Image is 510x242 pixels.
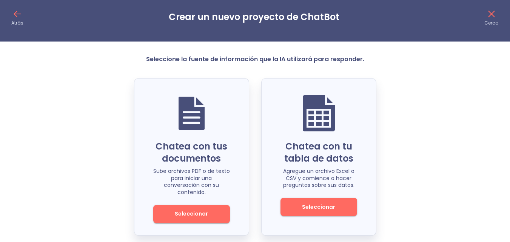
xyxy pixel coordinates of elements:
button: Seleccionar [280,198,357,216]
font: Agregue un archivo Excel o CSV y comience a hacer preguntas sobre sus datos. [283,167,354,189]
font: Seleccionar [175,210,208,217]
font: Seleccionar [302,203,335,211]
font: Seleccione la fuente de información que la IA utilizará para responder. [146,55,364,63]
button: Seleccionar [153,205,230,223]
font: Cerca [484,20,499,26]
font: Chatea con tus documentos [156,140,227,165]
font: Sube archivos PDF o de texto para iniciar una conversación con su contenido. [153,167,230,196]
font: Chatea con tu tabla de datos [284,140,353,165]
font: Atrás [11,20,23,26]
font: Crear un nuevo proyecto de ChatBot [169,11,339,23]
